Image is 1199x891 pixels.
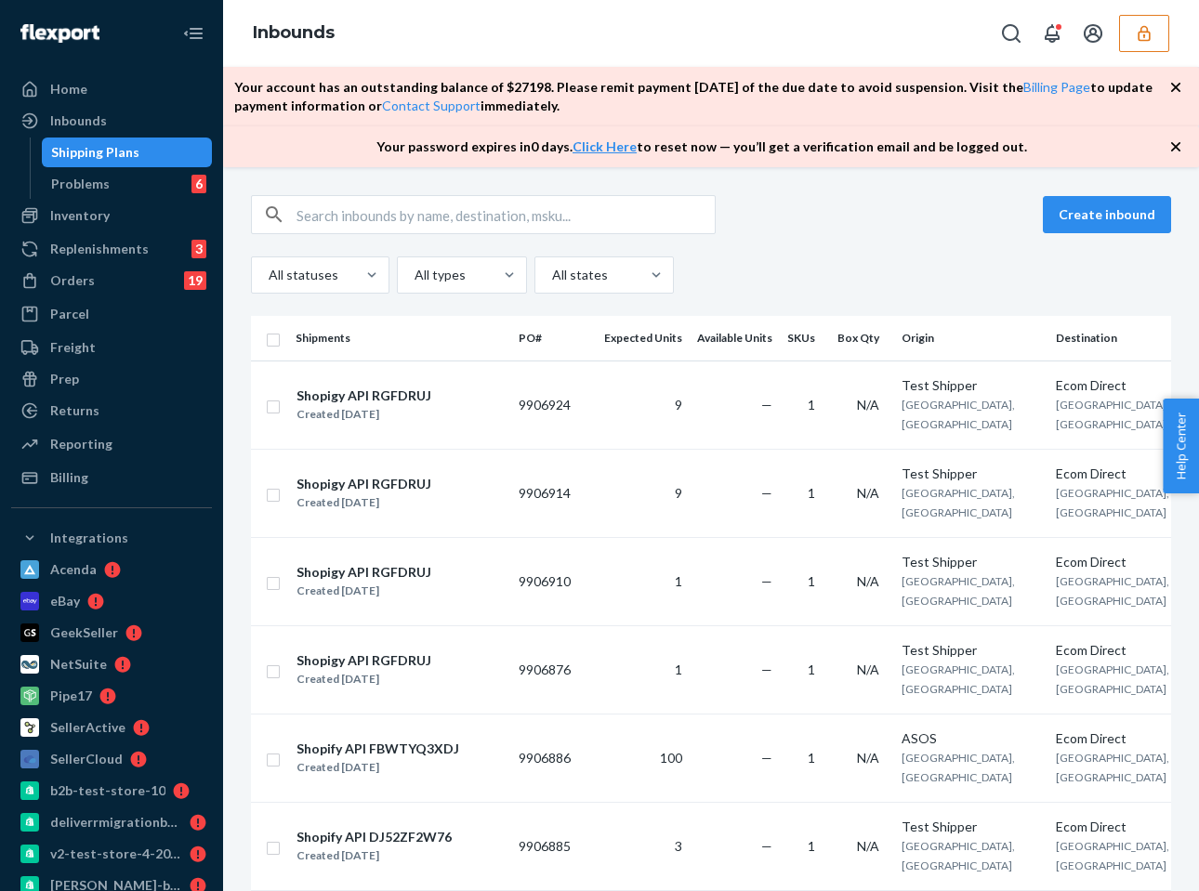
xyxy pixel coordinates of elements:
button: Open notifications [1034,15,1071,52]
span: 1 [808,485,815,501]
th: Box Qty [830,316,894,360]
span: 1 [808,750,815,766]
div: 6 [191,175,206,193]
div: Shopigy API RGFDRUJ [296,475,431,493]
a: Pipe17 [11,681,212,711]
div: ASOS [902,729,1041,748]
div: SellerActive [50,718,125,737]
input: All types [413,266,415,284]
span: [GEOGRAPHIC_DATA], [GEOGRAPHIC_DATA] [1056,751,1169,784]
span: 1 [808,662,815,677]
div: Shopigy API RGFDRUJ [296,651,431,670]
span: — [761,397,772,413]
a: Inbounds [253,22,335,43]
div: Test Shipper [902,376,1041,395]
div: Created [DATE] [296,846,452,865]
div: Test Shipper [902,818,1041,836]
div: Acenda [50,560,97,579]
td: 9906910 [511,537,597,625]
span: [GEOGRAPHIC_DATA], [GEOGRAPHIC_DATA] [1056,486,1169,519]
div: Created [DATE] [296,493,431,512]
img: Flexport logo [20,24,99,43]
div: Test Shipper [902,553,1041,571]
div: Ecom Direct [1056,553,1169,571]
span: [GEOGRAPHIC_DATA], [GEOGRAPHIC_DATA] [1056,662,1169,696]
a: Orders19 [11,266,212,295]
a: Freight [11,333,212,362]
div: Ecom Direct [1056,641,1169,660]
a: eBay [11,586,212,616]
a: SellerActive [11,713,212,742]
th: Available Units [690,316,780,360]
th: Origin [894,316,1048,360]
div: GeekSeller [50,623,118,642]
span: [GEOGRAPHIC_DATA], [GEOGRAPHIC_DATA] [902,839,1015,872]
div: Created [DATE] [296,582,431,600]
div: b2b-test-store-10 [50,781,165,800]
span: — [761,573,772,589]
a: Inbounds [11,106,212,136]
a: SellerCloud [11,744,212,774]
span: [GEOGRAPHIC_DATA], [GEOGRAPHIC_DATA] [1056,398,1169,431]
input: Search inbounds by name, destination, msku... [296,196,715,233]
th: Expected Units [597,316,690,360]
div: Pipe17 [50,687,92,705]
button: Integrations [11,523,212,553]
td: 9906914 [511,449,597,537]
div: SellerCloud [50,750,123,768]
div: Shipping Plans [51,143,139,162]
span: [GEOGRAPHIC_DATA], [GEOGRAPHIC_DATA] [902,662,1015,696]
div: NetSuite [50,655,107,674]
td: 9906885 [511,802,597,890]
div: Parcel [50,305,89,323]
div: Created [DATE] [296,670,431,688]
a: b2b-test-store-10 [11,776,212,806]
button: Close Navigation [175,15,212,52]
div: Shopigy API RGFDRUJ [296,387,431,405]
div: deliverrmigrationbasictest [50,813,182,832]
div: Ecom Direct [1056,465,1169,483]
p: Your account has an outstanding balance of $ 27198 . Please remit payment [DATE] of the due date ... [234,78,1169,115]
th: PO# [511,316,597,360]
div: Ecom Direct [1056,818,1169,836]
span: 9 [675,485,682,501]
span: [GEOGRAPHIC_DATA], [GEOGRAPHIC_DATA] [1056,839,1169,872]
div: eBay [50,592,80,610]
a: Click Here [573,138,637,154]
div: 19 [184,271,206,290]
div: Freight [50,338,96,357]
th: Destination [1048,316,1177,360]
div: Orders [50,271,95,290]
div: Created [DATE] [296,758,459,777]
span: N/A [857,573,879,589]
div: Returns [50,401,99,420]
span: N/A [857,485,879,501]
div: Created [DATE] [296,405,431,424]
span: — [761,750,772,766]
span: — [761,662,772,677]
div: 3 [191,240,206,258]
span: 3 [675,838,682,854]
span: [GEOGRAPHIC_DATA], [GEOGRAPHIC_DATA] [902,486,1015,519]
span: 9 [675,397,682,413]
a: NetSuite [11,649,212,679]
div: Home [50,80,87,98]
a: GeekSeller [11,618,212,648]
span: N/A [857,838,879,854]
div: Test Shipper [902,641,1041,660]
div: Problems [51,175,110,193]
span: — [761,838,772,854]
span: [GEOGRAPHIC_DATA], [GEOGRAPHIC_DATA] [902,398,1015,431]
th: SKUs [780,316,830,360]
a: deliverrmigrationbasictest [11,807,212,837]
div: Inbounds [50,111,107,130]
a: Reporting [11,429,212,459]
div: Test Shipper [902,465,1041,483]
div: Integrations [50,529,128,547]
div: v2-test-store-4-2025 [50,845,182,863]
a: Billing [11,463,212,492]
span: 100 [660,750,682,766]
span: 1 [808,573,815,589]
div: Ecom Direct [1056,376,1169,395]
span: 1 [808,838,815,854]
